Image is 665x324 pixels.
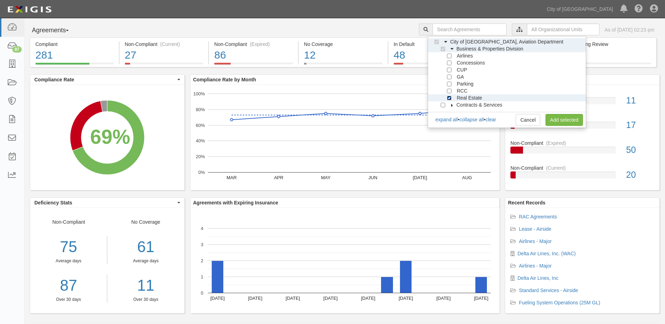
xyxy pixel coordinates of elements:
div: Non-Compliant [505,164,659,171]
text: [DATE] [286,296,300,301]
div: Non-Compliant [30,218,107,303]
div: In Default [394,41,472,48]
a: 11 [113,275,179,297]
a: In Default48 [388,63,477,68]
div: As of [DATE] 02:23 pm [605,26,654,33]
a: Delta Air Lines, Inc. (WAC) [517,251,576,256]
text: 20% [196,154,205,159]
text: [DATE] [413,175,427,180]
span: Business & Properties Division [456,46,523,52]
text: 2 [201,258,203,263]
a: Non-Compliant(Expired)86 [209,63,298,68]
text: [DATE] [436,296,450,301]
text: JUN [368,175,377,180]
svg: A chart. [190,208,500,313]
text: AUG [462,175,472,180]
text: [DATE] [399,296,413,301]
div: 50 [621,144,659,156]
text: [DATE] [323,296,338,301]
a: Standard Services - Airside [519,288,578,293]
span: Real Estate [457,95,482,101]
span: Compliance Rate [34,76,176,83]
div: 48 [394,48,472,63]
a: Add selected [545,114,583,126]
input: All Organizational Units [527,23,599,35]
text: 0% [198,170,205,175]
text: 80% [196,107,205,112]
div: 86 [214,48,293,63]
a: Non-Compliant(Current)20 [510,164,654,184]
button: Agreements [30,23,82,38]
a: Airlines - Major [519,263,551,269]
i: Help Center - Complianz [635,5,643,13]
a: Airlines - Major [519,238,551,244]
a: Fueling System Operations (25M GL) [519,300,600,305]
a: Lease - Airside [519,226,551,232]
text: [DATE] [474,296,488,301]
img: logo-5460c22ac91f19d4615b14bd174203de0afe785f0fc80cf4dbbc73dc1793850b.png [5,3,54,16]
div: 30 [573,48,651,63]
text: 1 [201,274,203,279]
a: expand all [435,117,458,122]
span: Contracts & Services [456,102,502,108]
div: 87 [12,46,22,53]
div: 20 [621,169,659,181]
a: Pending Review30 [568,63,657,68]
a: collapse all [460,117,484,122]
span: Deficiency Stats [34,199,176,206]
div: (Current) [546,164,566,171]
text: 100% [193,91,205,96]
span: Parking [457,81,473,87]
div: A chart. [30,85,184,190]
button: Compliance Rate [30,75,184,85]
div: 69% [90,123,130,151]
div: No Coverage [107,218,184,303]
text: 0 [201,290,203,296]
div: 11 [621,94,659,107]
a: 87 [30,275,107,297]
div: (Expired) [250,41,270,48]
text: 3 [201,242,203,247]
a: RAC Agreements [519,214,557,220]
div: Non-Compliant (Current) [125,41,203,48]
div: No Coverage [304,41,382,48]
div: 281 [35,48,114,63]
a: No Coverage12 [299,63,388,68]
a: clear [486,117,496,122]
div: Over 30 days [30,297,107,303]
div: 12 [304,48,382,63]
text: 60% [196,122,205,128]
a: Cancel [516,114,540,126]
b: Recent Records [508,200,545,205]
a: Non-Compliant(Expired)50 [510,140,654,164]
text: [DATE] [248,296,262,301]
span: City of [GEOGRAPHIC_DATA], Aviation Department [450,39,563,45]
input: Search Agreements [433,23,507,35]
text: 4 [201,226,203,231]
div: (Expired) [546,140,566,147]
text: 40% [196,138,205,143]
b: Agreements with Expiring Insurance [193,200,278,205]
div: 27 [125,48,203,63]
a: In Default17 [510,115,654,140]
a: City of [GEOGRAPHIC_DATA] [543,2,617,16]
div: Over 30 days [113,297,179,303]
div: Non-Compliant [505,140,659,147]
span: CUP [457,67,467,73]
a: Compliant281 [30,63,119,68]
div: (Current) [160,41,180,48]
b: Compliance Rate by Month [193,77,256,82]
a: Delta Air Lines, Inc [517,275,558,281]
text: [DATE] [361,296,375,301]
div: 75 [30,236,107,258]
span: GA [457,74,464,80]
a: No Coverage11 [510,90,654,115]
div: A chart. [190,85,500,190]
div: Pending Review [573,41,651,48]
div: • • [435,116,496,123]
div: Average days [113,258,179,264]
text: [DATE] [210,296,225,301]
div: Compliant [35,41,114,48]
